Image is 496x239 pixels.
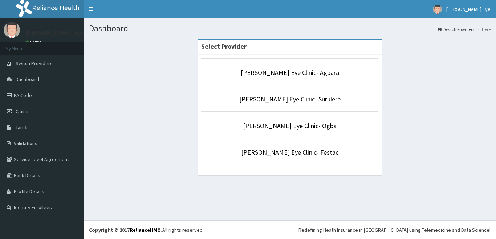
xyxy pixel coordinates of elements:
[298,226,491,234] div: Redefining Heath Insurance in [GEOGRAPHIC_DATA] using Telemedicine and Data Science!
[130,227,161,233] a: RelianceHMO
[243,122,337,130] a: [PERSON_NAME] Eye Clinic- Ogba
[16,108,30,115] span: Claims
[84,220,496,239] footer: All rights reserved.
[241,148,338,156] a: [PERSON_NAME] Eye Clinic- Festac
[433,5,442,14] img: User Image
[438,26,474,32] a: Switch Providers
[239,95,341,103] a: [PERSON_NAME] Eye Clinic- Surulere
[89,227,162,233] strong: Copyright © 2017 .
[25,40,43,45] a: Online
[89,24,491,33] h1: Dashboard
[446,6,491,12] span: [PERSON_NAME] Eye
[16,60,53,67] span: Switch Providers
[475,26,491,32] li: Here
[4,22,20,38] img: User Image
[16,124,29,131] span: Tariffs
[25,29,85,36] p: [PERSON_NAME] Eye
[201,42,247,51] strong: Select Provider
[16,76,39,83] span: Dashboard
[241,68,339,77] a: [PERSON_NAME] Eye Clinic- Agbara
